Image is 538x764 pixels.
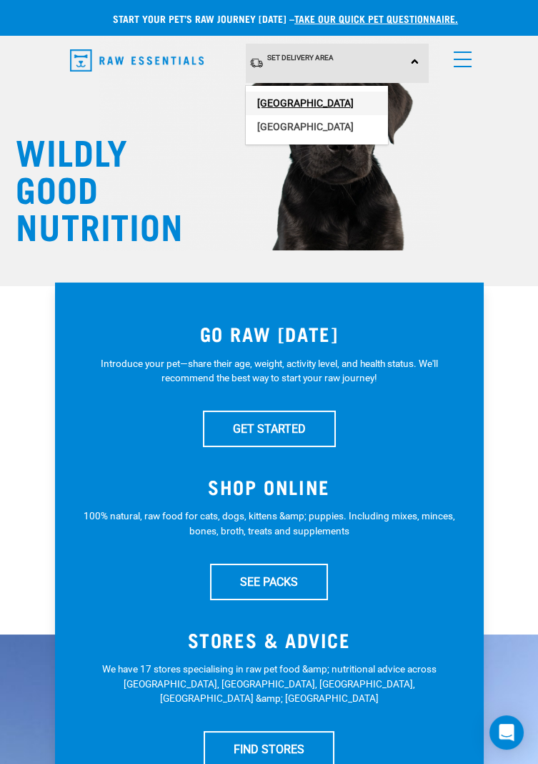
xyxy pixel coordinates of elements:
[84,509,455,538] p: 100% natural, raw food for cats, dogs, kittens &amp; puppies. Including mixes, minces, bones, bro...
[489,715,524,750] div: Open Intercom Messenger
[84,356,455,386] p: Introduce your pet—share their age, weight, activity level, and health status. We'll recommend th...
[84,662,455,705] p: We have 17 stores specialising in raw pet food &amp; nutritional advice across [GEOGRAPHIC_DATA],...
[84,476,455,498] h3: SHOP ONLINE
[246,92,388,115] a: [GEOGRAPHIC_DATA]
[16,132,159,243] h1: WILDLY GOOD NUTRITION
[246,115,388,139] a: [GEOGRAPHIC_DATA]
[294,16,458,21] a: take our quick pet questionnaire.
[249,57,264,69] img: van-moving.png
[267,54,334,62] span: Set Delivery Area
[84,629,455,651] h3: STORES & ADVICE
[84,323,455,345] h3: GO RAW [DATE]
[70,49,204,72] img: Raw Essentials Logo
[447,43,472,69] a: menu
[210,564,328,599] a: SEE PACKS
[203,411,336,446] a: GET STARTED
